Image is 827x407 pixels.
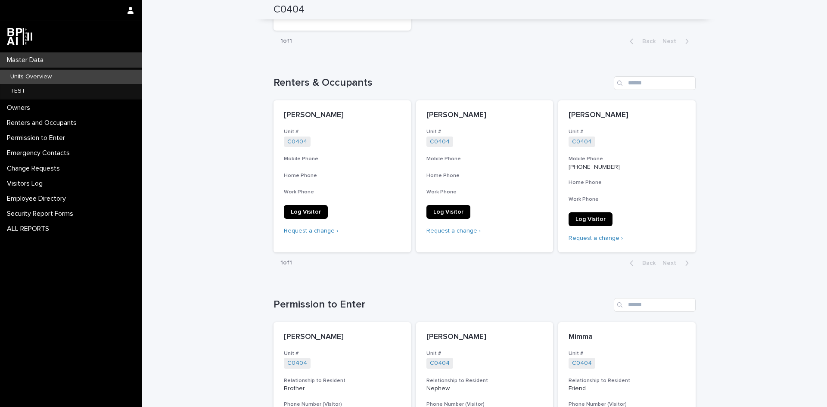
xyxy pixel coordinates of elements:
[569,128,685,135] h3: Unit #
[274,100,411,252] a: [PERSON_NAME]Unit #C0404 Mobile PhoneHome PhoneWork PhoneLog VisitorRequest a change ›
[426,350,543,357] h3: Unit #
[569,196,685,203] h3: Work Phone
[284,377,401,384] h3: Relationship to Resident
[284,128,401,135] h3: Unit #
[426,385,543,392] p: Nephew
[274,31,299,52] p: 1 of 1
[284,205,328,219] a: Log Visitor
[569,332,685,342] p: Mimma
[426,189,543,196] h3: Work Phone
[3,210,80,218] p: Security Report Forms
[3,195,73,203] p: Employee Directory
[572,138,592,146] a: C0404
[284,172,401,179] h3: Home Phone
[3,165,67,173] p: Change Requests
[623,259,659,267] button: Back
[284,155,401,162] h3: Mobile Phone
[430,138,450,146] a: C0404
[433,209,463,215] span: Log Visitor
[416,100,553,252] a: [PERSON_NAME]Unit #C0404 Mobile PhoneHome PhoneWork PhoneLog VisitorRequest a change ›
[3,87,32,95] p: TEST
[569,111,685,120] p: [PERSON_NAME]
[284,111,401,120] p: [PERSON_NAME]
[569,377,685,384] h3: Relationship to Resident
[569,212,612,226] a: Log Visitor
[3,134,72,142] p: Permission to Enter
[662,260,681,266] span: Next
[7,28,32,45] img: dwgmcNfxSF6WIOOXiGgu
[659,259,696,267] button: Next
[3,73,59,81] p: Units Overview
[623,37,659,45] button: Back
[274,252,299,273] p: 1 of 1
[572,360,592,367] a: C0404
[274,298,610,311] h1: Permission to Enter
[284,228,338,234] a: Request a change ›
[274,77,610,89] h1: Renters & Occupants
[3,56,50,64] p: Master Data
[3,119,84,127] p: Renters and Occupants
[284,350,401,357] h3: Unit #
[569,235,623,241] a: Request a change ›
[3,104,37,112] p: Owners
[284,13,338,19] a: Request a change ›
[426,332,543,342] p: [PERSON_NAME]
[569,350,685,357] h3: Unit #
[430,360,450,367] a: C0404
[284,385,401,392] p: Brother
[426,111,543,120] p: [PERSON_NAME]
[3,180,50,188] p: Visitors Log
[426,128,543,135] h3: Unit #
[287,138,307,146] a: C0404
[614,298,696,312] input: Search
[284,189,401,196] h3: Work Phone
[426,377,543,384] h3: Relationship to Resident
[662,38,681,44] span: Next
[558,100,696,252] a: [PERSON_NAME]Unit #C0404 Mobile Phone[PHONE_NUMBER]Home PhoneWork PhoneLog VisitorRequest a change ›
[284,332,401,342] p: [PERSON_NAME]
[569,164,620,170] a: [PHONE_NUMBER]
[3,225,56,233] p: ALL REPORTS
[426,228,481,234] a: Request a change ›
[287,360,307,367] a: C0404
[637,38,656,44] span: Back
[426,155,543,162] h3: Mobile Phone
[426,172,543,179] h3: Home Phone
[569,385,685,392] p: Friend
[637,260,656,266] span: Back
[569,179,685,186] h3: Home Phone
[426,205,470,219] a: Log Visitor
[291,209,321,215] span: Log Visitor
[274,3,305,16] h2: C0404
[614,76,696,90] input: Search
[575,216,606,222] span: Log Visitor
[569,155,685,162] h3: Mobile Phone
[659,37,696,45] button: Next
[3,149,77,157] p: Emergency Contacts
